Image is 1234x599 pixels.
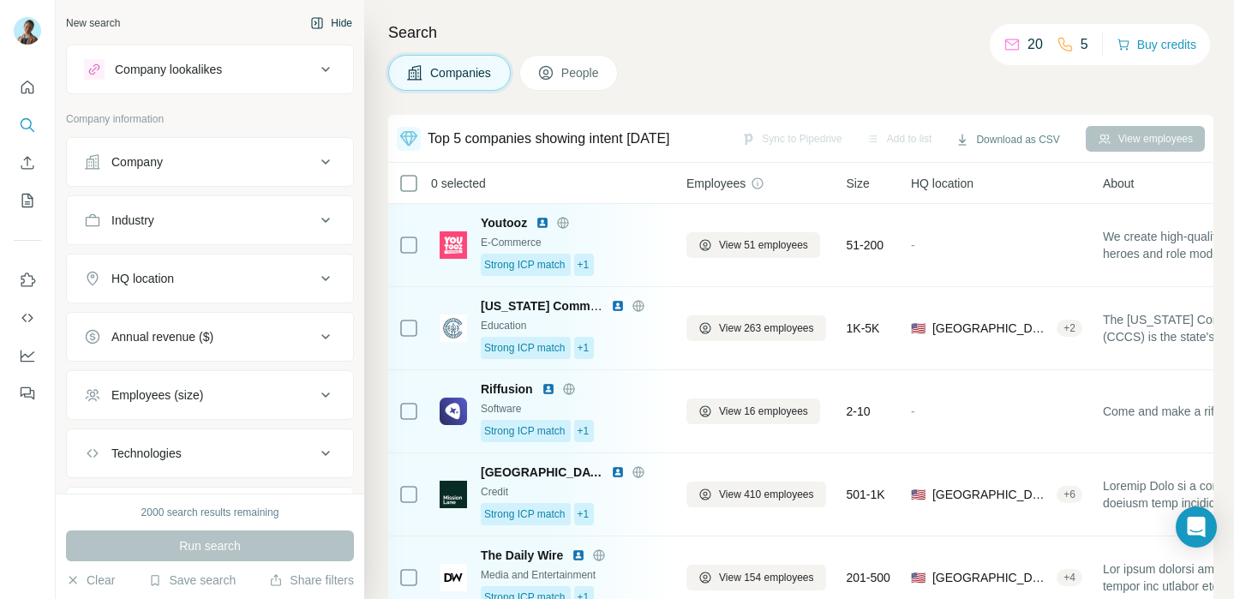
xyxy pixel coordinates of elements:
button: Download as CSV [943,127,1071,153]
div: Employees (size) [111,386,203,404]
img: LinkedIn logo [611,299,625,313]
div: Education [481,318,666,333]
button: View 16 employees [686,398,820,424]
h4: Search [388,21,1213,45]
span: HQ location [911,175,973,192]
span: 0 selected [431,175,486,192]
span: Come and make a riff! [1103,403,1220,420]
img: Logo of Colorado Community College System [440,314,467,342]
img: LinkedIn logo [572,548,585,562]
button: Company lookalikes [67,49,353,90]
span: Size [847,175,870,192]
span: 🇺🇸 [911,486,925,503]
button: Clear [66,572,115,589]
p: Company information [66,111,354,127]
span: View 16 employees [719,404,808,419]
button: Quick start [14,72,41,103]
span: Companies [430,64,493,81]
span: 1K-5K [847,320,880,337]
button: Share filters [269,572,354,589]
span: 🇺🇸 [911,320,925,337]
img: Logo of Riffusion [440,398,467,425]
div: + 4 [1057,570,1082,585]
span: People [561,64,601,81]
div: + 2 [1057,320,1082,336]
button: Feedback [14,378,41,409]
button: Save search [148,572,236,589]
span: Strong ICP match [484,340,566,356]
span: [US_STATE] Community College System [481,299,711,313]
p: 5 [1081,34,1088,55]
span: 201-500 [847,569,890,586]
span: - [911,404,915,418]
div: Credit [481,484,666,500]
div: Company lookalikes [115,61,222,78]
span: [GEOGRAPHIC_DATA], [US_STATE] [932,486,1050,503]
span: 501-1K [847,486,885,503]
button: Buy credits [1117,33,1196,57]
div: Top 5 companies showing intent [DATE] [428,129,670,149]
button: Use Surfe on LinkedIn [14,265,41,296]
div: Company [111,153,163,171]
span: 🇺🇸 [911,569,925,586]
button: View 51 employees [686,232,820,258]
span: View 263 employees [719,320,814,336]
div: Open Intercom Messenger [1176,506,1217,548]
img: LinkedIn logo [536,216,549,230]
span: 2-10 [847,403,871,420]
img: LinkedIn logo [542,382,555,396]
button: Keywords [67,491,353,532]
img: Logo of The Daily Wire [440,564,467,591]
div: HQ location [111,270,174,287]
span: Strong ICP match [484,506,566,522]
p: 20 [1027,34,1043,55]
div: 2000 search results remaining [141,505,279,520]
button: View 263 employees [686,315,826,341]
img: Logo of Mission Lane [440,481,467,508]
span: +1 [578,423,590,439]
span: View 410 employees [719,487,814,502]
span: Strong ICP match [484,257,566,273]
span: - [911,238,915,252]
div: E-Commerce [481,235,666,250]
span: Employees [686,175,746,192]
span: +1 [578,257,590,273]
span: [GEOGRAPHIC_DATA] [481,464,602,481]
div: Technologies [111,445,182,462]
span: 51-200 [847,237,884,254]
div: + 6 [1057,487,1082,502]
button: Annual revenue ($) [67,316,353,357]
button: My lists [14,185,41,216]
div: Media and Entertainment [481,567,666,583]
button: Dashboard [14,340,41,371]
img: Avatar [14,17,41,45]
span: Riffusion [481,380,533,398]
span: [GEOGRAPHIC_DATA], [US_STATE] [932,320,1050,337]
span: +1 [578,506,590,522]
div: Software [481,401,666,416]
span: View 51 employees [719,237,808,253]
span: Youtooz [481,214,527,231]
button: Enrich CSV [14,147,41,178]
button: Search [14,110,41,141]
span: View 154 employees [719,570,814,585]
div: Annual revenue ($) [111,328,213,345]
span: [GEOGRAPHIC_DATA], [US_STATE] [932,569,1050,586]
div: Industry [111,212,154,229]
button: Employees (size) [67,374,353,416]
span: Strong ICP match [484,423,566,439]
button: View 154 employees [686,565,826,590]
button: Hide [298,10,364,36]
div: New search [66,15,120,31]
img: LinkedIn logo [611,465,625,479]
button: HQ location [67,258,353,299]
button: Company [67,141,353,183]
button: Technologies [67,433,353,474]
button: View 410 employees [686,482,826,507]
button: Use Surfe API [14,302,41,333]
span: +1 [578,340,590,356]
img: Logo of Youtooz [440,231,467,259]
button: Industry [67,200,353,241]
span: The Daily Wire [481,547,563,564]
span: About [1103,175,1135,192]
